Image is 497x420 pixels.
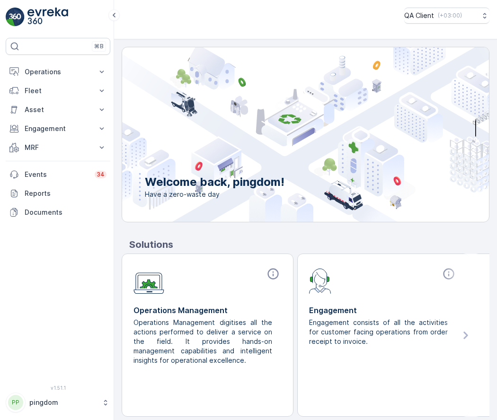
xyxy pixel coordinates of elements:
a: Events34 [6,165,110,184]
button: Engagement [6,119,110,138]
p: pingdom [29,398,97,407]
p: Operations Management digitises all the actions performed to deliver a service on the field. It p... [133,318,274,365]
button: PPpingdom [6,393,110,412]
p: Asset [25,105,91,114]
p: Solutions [129,237,489,252]
img: city illustration [80,47,489,222]
p: Fleet [25,86,91,96]
p: Welcome back, pingdom! [145,175,284,190]
p: Operations Management [133,305,282,316]
p: ⌘B [94,43,104,50]
a: Documents [6,203,110,222]
p: QA Client [404,11,434,20]
img: module-icon [133,267,164,294]
p: Engagement [309,305,457,316]
p: Engagement [25,124,91,133]
span: Have a zero-waste day [145,190,284,199]
button: Operations [6,62,110,81]
a: Reports [6,184,110,203]
p: Documents [25,208,106,217]
img: logo_light-DOdMpM7g.png [27,8,68,26]
p: Engagement consists of all the activities for customer facing operations from order receipt to in... [309,318,450,346]
p: 34 [97,171,105,178]
div: PP [8,395,23,410]
p: ( +03:00 ) [438,12,462,19]
button: QA Client(+03:00) [404,8,489,24]
p: Operations [25,67,91,77]
p: Events [25,170,89,179]
img: module-icon [309,267,331,294]
img: logo [6,8,25,26]
button: Fleet [6,81,110,100]
button: Asset [6,100,110,119]
p: Reports [25,189,106,198]
button: MRF [6,138,110,157]
p: MRF [25,143,91,152]
span: v 1.51.1 [6,385,110,391]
